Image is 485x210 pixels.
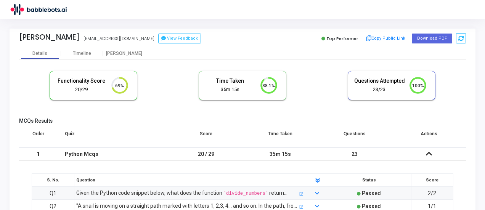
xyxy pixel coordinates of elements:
td: Q1 [32,187,74,200]
th: Score [169,126,243,147]
div: [PERSON_NAME] [103,51,145,56]
th: Quiz [57,126,169,147]
div: Python Mcqs [65,148,161,160]
div: Question [72,176,307,184]
div: Timeline [73,51,91,56]
h5: Time Taken [205,78,256,84]
div: 35m 15s [251,148,310,160]
th: Order [19,126,57,147]
h5: MCQs Results [19,118,466,124]
img: logo [10,2,67,17]
td: 1 [19,147,57,161]
th: Questions [318,126,392,147]
span: Passed [362,190,381,196]
span: Top Performer [326,35,358,42]
button: Download PDF [412,34,452,43]
button: Copy Public Link [364,33,408,44]
div: 20/29 [56,86,107,93]
mat-icon: open_in_new [299,205,303,209]
div: [PERSON_NAME] [19,33,80,42]
span: 2/2 [428,190,436,196]
td: 20 / 29 [169,147,243,161]
th: Actions [392,126,466,147]
div: Details [32,51,47,56]
h5: Functionality Score [56,78,107,84]
mat-icon: open_in_new [299,192,303,196]
div: 23/23 [354,86,405,93]
span: 1/1 [428,203,436,209]
p: Given the Python code snippet below, what does the function return when called with [76,189,298,197]
span: Passed [362,203,381,209]
code: `divide_numbers` [222,190,269,197]
button: View Feedback [158,34,201,43]
td: 23 [318,147,392,161]
h5: Questions Attempted [354,78,405,84]
th: Score [411,174,453,187]
div: 35m 15s [205,86,256,93]
th: S. No. [32,174,74,187]
div: [EMAIL_ADDRESS][DOMAIN_NAME] [84,35,154,42]
th: Time Taken [243,126,318,147]
th: Status [327,174,411,187]
div: "A snail is moving on a straight path marked with letters 1, 2,3, 4… and so on. In the path, from... [76,202,298,210]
